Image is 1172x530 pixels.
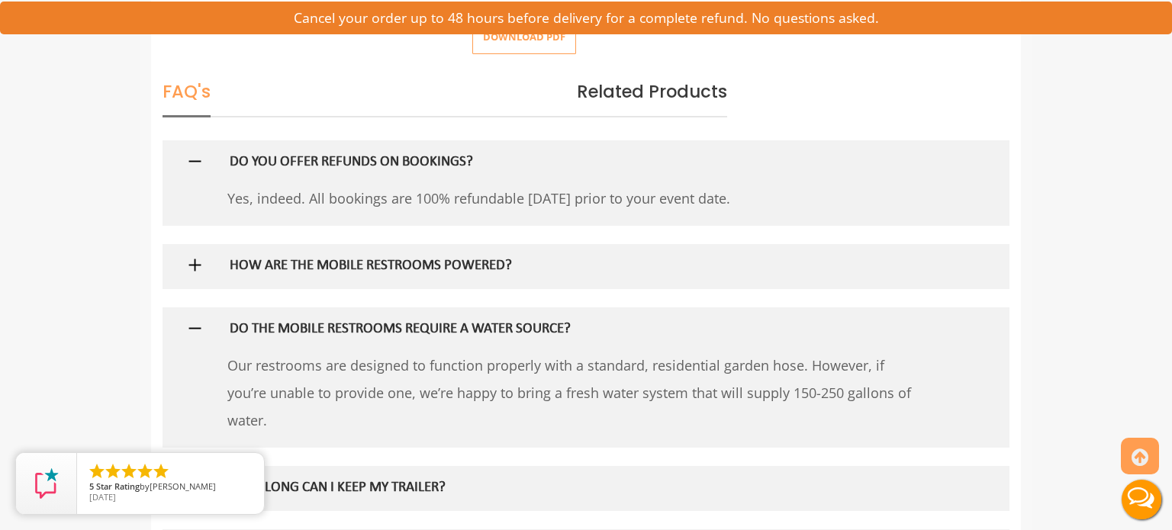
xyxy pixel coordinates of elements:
li:  [120,462,138,480]
h5: HOW ARE THE MOBILE RESTROOMS POWERED? [230,259,893,275]
h5: HOW LONG CAN I KEEP MY TRAILER? [230,480,893,496]
li:  [152,462,170,480]
span: [DATE] [89,491,116,503]
li:  [136,462,154,480]
span: [PERSON_NAME] [150,480,216,492]
img: minus icon sign [185,152,204,171]
a: Download pdf [460,30,576,43]
p: Yes, indeed. All bookings are 100% refundable [DATE] prior to your event date. [227,185,918,212]
img: plus icon sign [185,255,204,275]
li:  [104,462,122,480]
p: Our restrooms are designed to function properly with a standard, residential garden hose. However... [227,352,918,434]
span: Related Products [577,79,727,104]
span: Star Rating [96,480,140,492]
button: Download pdf [472,20,576,54]
button: Live Chat [1111,469,1172,530]
span: by [89,482,252,493]
h5: DO YOU OFFER REFUNDS ON BOOKINGS? [230,155,893,171]
h5: DO THE MOBILE RESTROOMS REQUIRE A WATER SOURCE? [230,322,893,338]
span: FAQ's [163,79,211,117]
img: Review Rating [31,468,62,499]
span: 5 [89,480,94,492]
img: plus icon sign [185,319,204,338]
li:  [88,462,106,480]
